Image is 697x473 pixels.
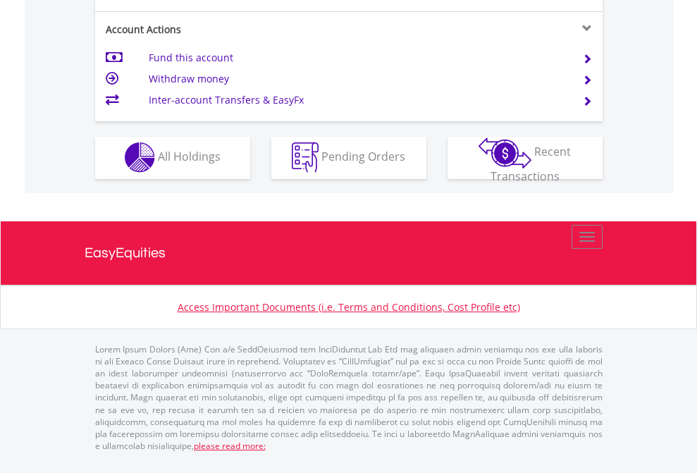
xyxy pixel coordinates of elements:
[125,142,155,173] img: holdings-wht.png
[448,137,603,179] button: Recent Transactions
[95,137,250,179] button: All Holdings
[178,300,520,314] a: Access Important Documents (i.e. Terms and Conditions, Cost Profile etc)
[321,149,405,164] span: Pending Orders
[95,23,349,37] div: Account Actions
[149,47,565,68] td: Fund this account
[149,68,565,90] td: Withdraw money
[292,142,319,173] img: pending_instructions-wht.png
[95,343,603,452] p: Lorem Ipsum Dolors (Ame) Con a/e SeddOeiusmod tem InciDiduntut Lab Etd mag aliquaen admin veniamq...
[491,144,572,184] span: Recent Transactions
[194,440,266,452] a: please read more:
[149,90,565,111] td: Inter-account Transfers & EasyFx
[479,137,531,168] img: transactions-zar-wht.png
[158,149,221,164] span: All Holdings
[271,137,426,179] button: Pending Orders
[85,221,613,285] a: EasyEquities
